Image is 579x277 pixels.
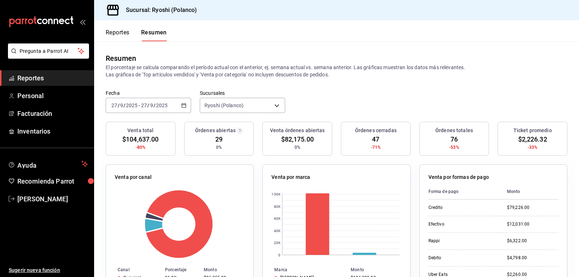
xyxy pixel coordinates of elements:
[274,241,281,245] text: 20K
[428,173,489,181] p: Venta por formas de pago
[518,134,547,144] span: $2,226.32
[271,173,310,181] p: Venta por marca
[17,194,88,204] span: [PERSON_NAME]
[162,266,201,274] th: Porcentaje
[274,217,281,221] text: 60K
[106,53,136,64] div: Resumen
[428,255,495,261] div: Debito
[153,102,156,108] span: /
[501,184,558,200] th: Monto
[263,266,348,274] th: Marca
[139,102,140,108] span: -
[274,205,281,209] text: 80K
[147,102,149,108] span: /
[507,205,558,211] div: $79,226.00
[127,127,153,134] h3: Venta total
[141,102,147,108] input: --
[428,238,495,244] div: Rappi
[8,43,89,59] button: Pregunta a Parrot AI
[9,266,88,274] span: Sugerir nueva función
[201,266,253,274] th: Monto
[120,6,197,14] h3: Sucursal: Ryoshi (Polanco)
[156,102,168,108] input: ----
[295,144,300,151] span: 0%
[270,127,325,134] h3: Venta órdenes abiertas
[115,173,152,181] p: Venta por canal
[215,134,223,144] span: 29
[274,229,281,233] text: 40K
[281,134,314,144] span: $82,175.00
[507,221,558,227] div: $12,031.00
[507,255,558,261] div: $4,798.00
[106,29,167,41] div: navigation tabs
[372,134,379,144] span: 47
[451,134,458,144] span: 76
[20,47,78,55] span: Pregunta a Parrot AI
[428,205,495,211] div: Credito
[141,29,167,41] button: Resumen
[106,91,191,96] label: Fecha
[17,73,88,83] span: Reportes
[150,102,153,108] input: --
[204,102,244,109] span: Ryoshi (Polanco)
[122,134,159,144] span: $104,637.00
[136,144,146,151] span: -80%
[216,144,222,151] span: 0%
[123,102,126,108] span: /
[348,266,410,274] th: Monto
[106,29,130,41] button: Reportes
[5,53,89,60] a: Pregunta a Parrot AI
[111,102,118,108] input: --
[80,19,85,25] button: open_drawer_menu
[17,126,88,136] span: Inventarios
[435,127,473,134] h3: Órdenes totales
[528,144,538,151] span: -33%
[428,221,495,227] div: Efectivo
[278,253,280,257] text: 0
[449,144,459,151] span: -53%
[514,127,552,134] h3: Ticket promedio
[126,102,138,108] input: ----
[355,127,397,134] h3: Órdenes cerradas
[195,127,236,134] h3: Órdenes abiertas
[106,266,162,274] th: Canal
[17,176,88,186] span: Recomienda Parrot
[118,102,120,108] span: /
[17,160,79,168] span: Ayuda
[507,238,558,244] div: $6,322.00
[120,102,123,108] input: --
[371,144,381,151] span: -71%
[17,91,88,101] span: Personal
[272,192,281,196] text: 100K
[17,109,88,118] span: Facturación
[200,91,285,96] label: Sucursales
[428,184,501,200] th: Forma de pago
[106,64,567,78] p: El porcentaje se calcula comparando el período actual con el anterior, ej. semana actual vs. sema...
